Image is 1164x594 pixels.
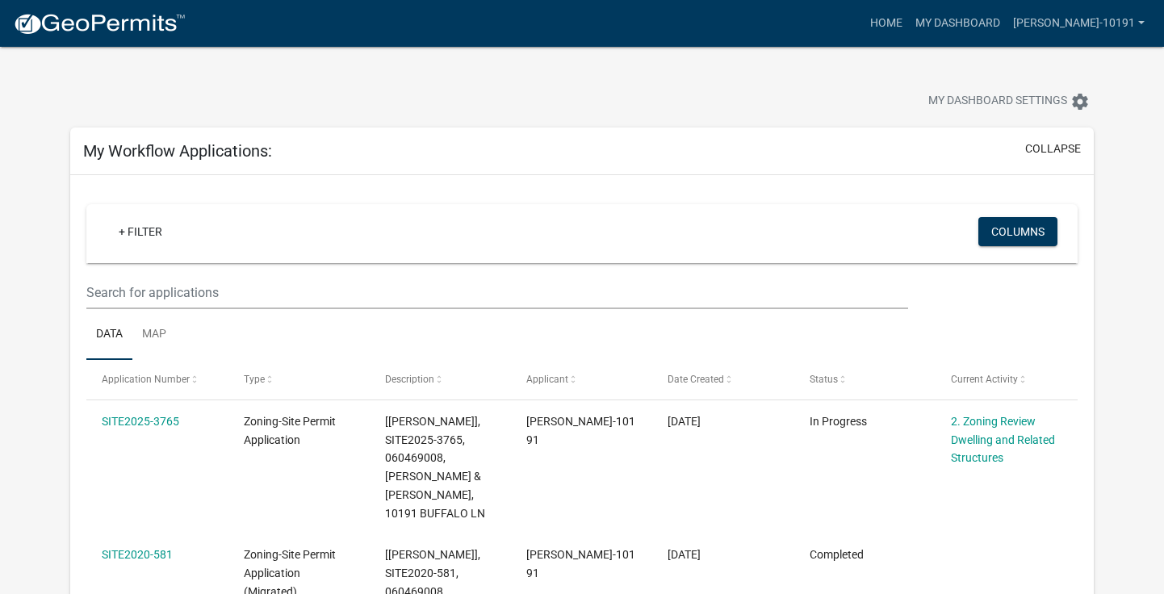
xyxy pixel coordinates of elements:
datatable-header-cell: Description [370,360,511,399]
span: Status [810,374,838,385]
datatable-header-cell: Date Created [652,360,793,399]
i: settings [1070,92,1090,111]
span: Type [244,374,265,385]
span: My Dashboard Settings [928,92,1067,111]
a: SITE2020-581 [102,548,173,561]
a: + Filter [106,217,175,246]
span: Completed [810,548,864,561]
span: Zoning-Site Permit Application [244,415,336,446]
span: 07/26/2025 [668,415,701,428]
span: Application Number [102,374,190,385]
span: Ott-10191 [526,415,635,446]
a: 2. Zoning Review Dwelling and Related Structures [951,415,1055,465]
datatable-header-cell: Applicant [511,360,652,399]
datatable-header-cell: Current Activity [936,360,1077,399]
datatable-header-cell: Type [228,360,369,399]
a: Home [864,8,909,39]
a: [PERSON_NAME]-10191 [1007,8,1151,39]
button: collapse [1025,140,1081,157]
span: Current Activity [951,374,1018,385]
datatable-header-cell: Status [794,360,936,399]
span: [Wayne Leitheiser], SITE2025-3765, 060469008, PAUL J & DEBRA L OTT, 10191 BUFFALO LN [385,415,485,520]
input: Search for applications [86,276,908,309]
button: Columns [978,217,1057,246]
a: Data [86,309,132,361]
a: My Dashboard [909,8,1007,39]
span: 06/07/2020 [668,548,701,561]
span: Description [385,374,434,385]
span: Ott-10191 [526,548,635,579]
button: My Dashboard Settingssettings [915,86,1103,117]
a: Map [132,309,176,361]
datatable-header-cell: Application Number [86,360,228,399]
span: In Progress [810,415,867,428]
a: SITE2025-3765 [102,415,179,428]
span: Date Created [668,374,724,385]
h5: My Workflow Applications: [83,141,272,161]
span: Applicant [526,374,568,385]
